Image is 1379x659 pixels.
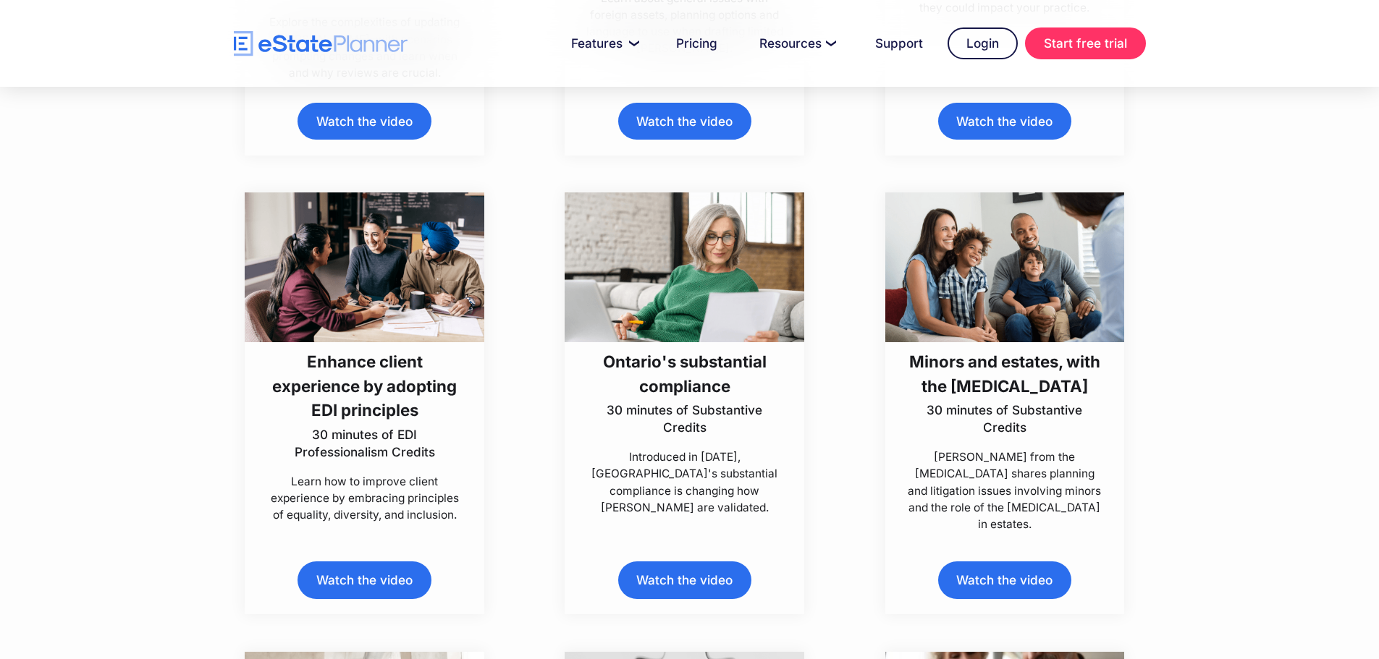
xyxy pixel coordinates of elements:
p: 30 minutes of EDI Professionalism Credits [265,426,465,461]
h3: Ontario's substantial compliance [585,349,785,398]
a: home [234,31,408,56]
a: Watch the video [938,561,1071,598]
h3: Enhance client experience by adopting EDI principles [265,349,465,422]
a: Pricing [659,29,735,58]
a: Minors and estates, with the [MEDICAL_DATA]30 minutes of Substantive Credits[PERSON_NAME] from th... [885,192,1125,532]
h3: Minors and estates, with the [MEDICAL_DATA] [905,349,1105,398]
a: Watch the video [298,103,431,140]
p: Learn how to improve client experience by embracing principles of equality, diversity, and inclus... [265,473,465,523]
p: Introduced in [DATE], [GEOGRAPHIC_DATA]'s substantial compliance is changing how [PERSON_NAME] ar... [585,448,785,516]
a: Watch the video [618,561,751,598]
a: Start free trial [1025,27,1146,59]
p: 30 minutes of Substantive Credits [585,401,785,436]
a: Enhance client experience by adopting EDI principles30 minutes of EDI Professionalism CreditsLear... [245,192,484,523]
a: Watch the video [938,103,1071,140]
a: Support [858,29,940,58]
a: Resources [742,29,851,58]
a: Watch the video [298,561,431,598]
p: 30 minutes of Substantive Credits [905,401,1105,436]
a: Features [554,29,651,58]
p: [PERSON_NAME] from the [MEDICAL_DATA] shares planning and litigation issues involving minors and ... [905,448,1105,532]
a: Login [948,27,1018,59]
a: Watch the video [618,103,751,140]
a: Ontario's substantial compliance30 minutes of Substantive CreditsIntroduced in [DATE], [GEOGRAPHI... [565,192,804,516]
